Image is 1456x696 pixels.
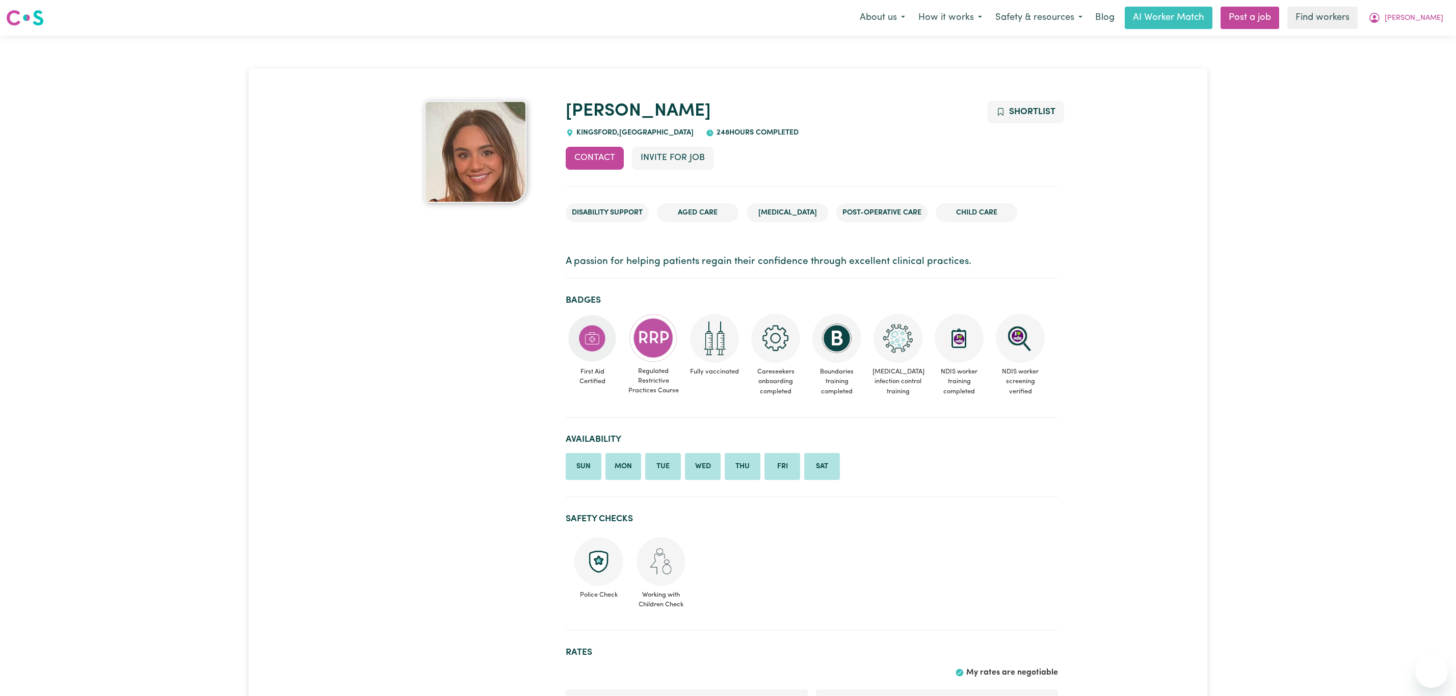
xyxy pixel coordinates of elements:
[568,314,617,363] img: Care and support worker has completed First Aid Certification
[566,514,1058,524] h2: Safety Checks
[566,363,619,390] span: First Aid Certified
[398,101,553,203] a: katherine 's profile picture'
[810,363,863,400] span: Boundaries training completed
[873,314,922,363] img: CS Academy: COVID-19 Infection Control Training course completed
[566,147,624,169] button: Contact
[749,363,802,400] span: Careseekers onboarding completed
[1385,13,1443,24] span: [PERSON_NAME]
[714,129,799,137] span: 248 hours completed
[966,668,1058,677] span: My rates are negotiable
[688,363,741,381] span: Fully vaccinated
[1287,7,1358,29] a: Find workers
[566,203,649,223] li: Disability Support
[566,647,1058,658] h2: Rates
[6,9,44,27] img: Careseekers logo
[627,362,680,400] span: Regulated Restrictive Practices Course
[994,363,1047,400] span: NDIS worker screening verified
[574,586,624,600] span: Police Check
[425,101,526,203] img: katherine
[1009,108,1055,116] span: Shortlist
[812,314,861,363] img: CS Academy: Boundaries in care and support work course completed
[764,453,800,480] li: Available on Friday
[996,314,1045,363] img: NDIS Worker Screening Verified
[912,7,989,29] button: How it works
[690,314,739,363] img: Care and support worker has received 2 doses of COVID-19 vaccine
[853,7,912,29] button: About us
[1415,655,1448,688] iframe: Button to launch messaging window, conversation in progress
[637,537,685,586] img: Working with children check
[871,363,924,400] span: [MEDICAL_DATA] infection control training
[935,314,984,363] img: CS Academy: Introduction to NDIS Worker Training course completed
[566,295,1058,306] h2: Badges
[657,203,738,223] li: Aged Care
[574,129,694,137] span: KINGSFORD , [GEOGRAPHIC_DATA]
[632,147,713,169] button: Invite for Job
[574,537,623,586] img: Police check
[605,453,641,480] li: Available on Monday
[636,586,686,609] span: Working with Children Check
[725,453,760,480] li: Available on Thursday
[566,434,1058,445] h2: Availability
[6,6,44,30] a: Careseekers logo
[566,102,711,120] a: [PERSON_NAME]
[1221,7,1279,29] a: Post a job
[685,453,721,480] li: Available on Wednesday
[645,453,681,480] li: Available on Tuesday
[988,101,1065,123] button: Add to shortlist
[836,203,928,223] li: Post-operative care
[933,363,986,400] span: NDIS worker training completed
[936,203,1017,223] li: Child care
[1125,7,1212,29] a: AI Worker Match
[751,314,800,363] img: CS Academy: Careseekers Onboarding course completed
[989,7,1089,29] button: Safety & resources
[747,203,828,223] li: [MEDICAL_DATA]
[804,453,840,480] li: Available on Saturday
[1089,7,1121,29] a: Blog
[566,453,601,480] li: Available on Sunday
[629,314,678,362] img: CS Academy: Regulated Restrictive Practices course completed
[1362,7,1450,29] button: My Account
[566,255,1058,270] p: A passion for helping patients regain their confidence through excellent clinical practices.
